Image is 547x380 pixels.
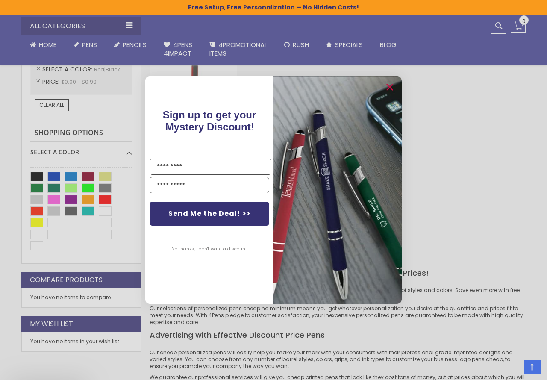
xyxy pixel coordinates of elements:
[163,109,256,133] span: !
[273,76,402,304] img: pop-up-image
[163,109,256,133] span: Sign up to get your Mystery Discount
[383,80,397,94] button: Close dialog
[150,202,269,226] button: Send Me the Deal! >>
[167,239,252,260] button: No thanks, I don't want a discount.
